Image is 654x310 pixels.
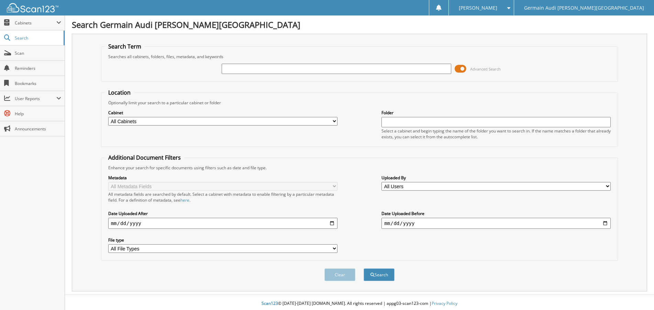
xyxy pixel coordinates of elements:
div: Select a cabinet and begin typing the name of the folder you want to search in. If the name match... [381,128,611,140]
label: Date Uploaded Before [381,211,611,216]
label: Metadata [108,175,337,181]
input: end [381,218,611,229]
span: Cabinets [15,20,56,26]
a: here [180,197,189,203]
div: Enhance your search for specific documents using filters such as date and file type. [105,165,614,171]
legend: Location [105,89,134,96]
span: Advanced Search [470,66,501,72]
span: Search [15,35,60,41]
span: Reminders [15,65,61,71]
span: Scan123 [262,300,278,306]
label: Uploaded By [381,175,611,181]
span: Scan [15,50,61,56]
span: Bookmarks [15,81,61,86]
legend: Search Term [105,43,145,50]
span: Help [15,111,61,117]
span: User Reports [15,96,56,101]
input: start [108,218,337,229]
h1: Search Germain Audi [PERSON_NAME][GEOGRAPHIC_DATA] [72,19,647,30]
label: File type [108,237,337,243]
div: Searches all cabinets, folders, files, metadata, and keywords [105,54,614,60]
div: All metadata fields are searched by default. Select a cabinet with metadata to enable filtering b... [108,191,337,203]
span: [PERSON_NAME] [459,6,497,10]
label: Folder [381,110,611,116]
legend: Additional Document Filters [105,154,184,161]
iframe: Chat Widget [620,277,654,310]
div: Optionally limit your search to a particular cabinet or folder [105,100,614,106]
span: Announcements [15,126,61,132]
button: Search [364,268,395,281]
span: Germain Audi [PERSON_NAME][GEOGRAPHIC_DATA] [524,6,644,10]
label: Date Uploaded After [108,211,337,216]
img: scan123-logo-white.svg [7,3,58,12]
label: Cabinet [108,110,337,116]
a: Privacy Policy [432,300,457,306]
button: Clear [324,268,355,281]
